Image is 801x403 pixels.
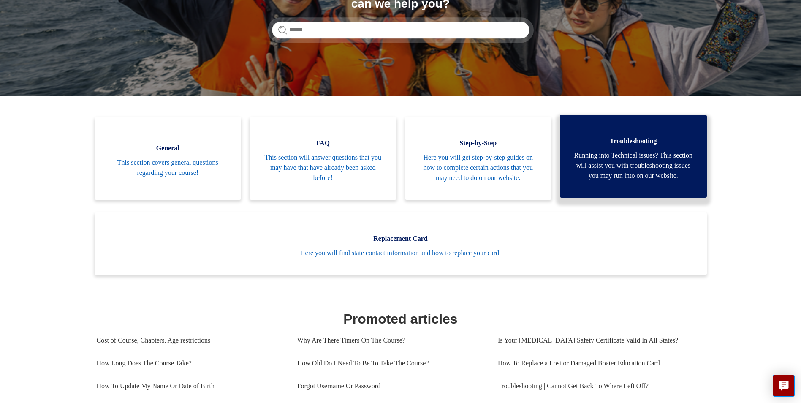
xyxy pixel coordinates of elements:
[418,138,539,148] span: Step-by-Step
[95,117,242,200] a: General This section covers general questions regarding your course!
[95,212,707,275] a: Replacement Card Here you will find state contact information and how to replace your card.
[573,150,694,181] span: Running into Technical issues? This section will assist you with troubleshooting issues you may r...
[107,234,694,244] span: Replacement Card
[107,158,229,178] span: This section covers general questions regarding your course!
[262,138,384,148] span: FAQ
[262,152,384,183] span: This section will answer questions that you may have that have already been asked before!
[498,375,698,398] a: Troubleshooting | Cannot Get Back To Where Left Off?
[97,329,285,352] a: Cost of Course, Chapters, Age restrictions
[405,117,552,200] a: Step-by-Step Here you will get step-by-step guides on how to complete certain actions that you ma...
[97,309,705,329] h1: Promoted articles
[97,375,285,398] a: How To Update My Name Or Date of Birth
[97,352,285,375] a: How Long Does The Course Take?
[498,352,698,375] a: How To Replace a Lost or Damaged Boater Education Card
[107,248,694,258] span: Here you will find state contact information and how to replace your card.
[250,117,396,200] a: FAQ This section will answer questions that you may have that have already been asked before!
[773,375,795,397] button: Live chat
[498,329,698,352] a: Is Your [MEDICAL_DATA] Safety Certificate Valid In All States?
[297,375,485,398] a: Forgot Username Or Password
[297,329,485,352] a: Why Are There Timers On The Course?
[573,136,694,146] span: Troubleshooting
[107,143,229,153] span: General
[418,152,539,183] span: Here you will get step-by-step guides on how to complete certain actions that you may need to do ...
[272,22,529,38] input: Search
[560,115,707,198] a: Troubleshooting Running into Technical issues? This section will assist you with troubleshooting ...
[297,352,485,375] a: How Old Do I Need To Be To Take The Course?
